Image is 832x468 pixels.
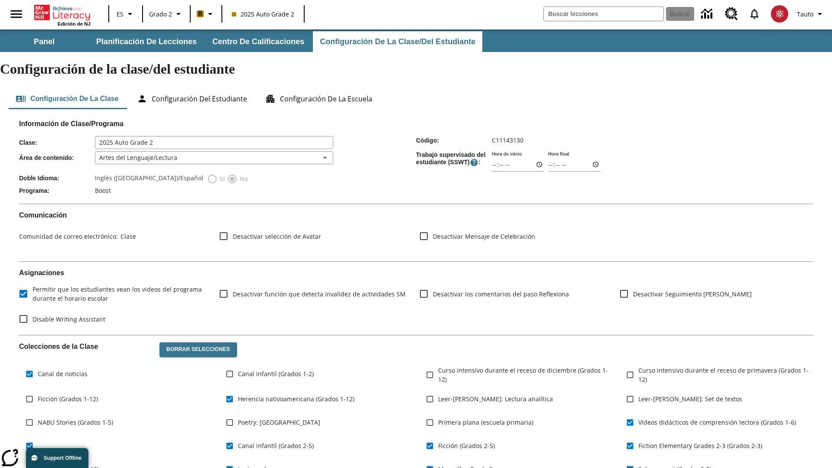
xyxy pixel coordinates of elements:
span: Permitir que los estudiantes vean los videos del programa durante el horario escolar [32,285,205,303]
span: Trabajo supervisado del estudiante (SSWT) : [416,151,492,167]
span: Videos didácticos de comprensión lectora (Grados 1-6) [638,418,796,427]
span: No [237,174,248,183]
button: Support Offline [26,448,88,468]
span: Leer-[PERSON_NAME]: Set de textos [638,394,742,403]
span: Canal infantil (Grados 1-2) [238,369,314,378]
span: Support Offline [44,455,81,461]
div: Comunicación [19,211,813,254]
button: Configuración de la clase [9,88,126,109]
span: Programa : [19,187,95,194]
span: C11143130 [492,136,523,144]
div: Asignaciones [19,269,813,328]
span: Herencia nativoamericana (Grados 1-12) [238,394,354,403]
button: El Tiempo Supervisado de Trabajo Estudiantil es el período durante el cual los estudiantes pueden... [470,158,478,167]
label: Hora final [548,150,569,157]
span: Canal infantil (Grados 2-5) [238,441,314,450]
button: Grado: Grado 2, Elige un grado [146,6,187,22]
button: Configuración de la clase/del estudiante [313,31,482,52]
button: Lenguaje: ES, Selecciona un idioma [112,6,140,22]
button: Configuración del estudiante [130,88,254,109]
span: Clase [118,232,136,240]
img: avatar image [771,5,788,23]
button: Centro de calificaciones [205,31,311,52]
span: Doble Idioma : [19,175,95,182]
a: Centro de recursos, Se abrirá en una pestaña nueva. [720,2,743,26]
button: Perfil/Configuración [793,6,829,22]
button: Panel [1,31,88,52]
a: Notificaciones [743,3,766,25]
span: Desactivar función que detecta invalidez de actividades SM [233,289,406,299]
span: Código : [416,137,492,144]
div: Portada [34,3,91,26]
h2: Colecciones de la Clase [19,342,153,351]
span: Canal de noticias [38,369,88,378]
h2: Asignaciones [19,269,813,277]
span: Grado 2 [149,10,172,19]
span: Poetry: [GEOGRAPHIC_DATA] [238,418,320,427]
span: Disable Writing Assistant [32,315,105,324]
button: Planificación de lecciones [89,31,204,52]
label: Inglés ([GEOGRAPHIC_DATA])/Español [95,174,203,184]
label: Hora de inicio [492,150,522,157]
div: Artes del Lenguaje/Lectura [95,151,333,164]
span: Edición de NJ [58,21,91,26]
button: Abrir el menú lateral [3,1,29,27]
span: Leer-[PERSON_NAME]: Lectura analítica [438,394,553,403]
h2: Comunicación [19,211,813,219]
button: Configuración de la escuela [258,88,379,109]
div: Configuración de la clase/del estudiante [9,88,823,109]
button: Borrar selecciones [159,342,237,357]
button: Boost El color de la clase es anaranjado claro. Cambiar el color de la clase. [193,6,219,22]
input: Clase [95,136,333,149]
span: Desactivar los comentarios del paso Reflexiona [433,289,569,299]
a: Centro de información [696,2,720,26]
span: Fiction Elementary Grades 2-3 (Grados 2-3) [638,441,762,450]
h2: Información de Clase/Programa [19,120,813,128]
button: Escoja un nuevo avatar [766,3,793,25]
span: Área de contenido : [19,154,95,161]
span: 2025 Auto Grade 2 [232,10,294,19]
div: Información de Clase/Programa [19,128,813,197]
span: Desactivar Mensaje de Celebración [433,232,535,241]
span: Clase : [19,139,95,146]
span: Primera plana (escuela primaria) [438,418,533,427]
span: Ficción (Grados 1-12) [38,394,98,403]
span: Desactivar Seguimiento [PERSON_NAME] [633,289,752,299]
span: Ficción (Grados 2-5) [438,441,495,450]
span: ES [117,10,123,19]
a: Portada [34,4,91,21]
span: Boost [95,186,111,195]
span: Sí [218,174,225,183]
span: Curso intensivo durante el receso de primavera (Grados 1-12) [638,366,813,384]
span: Tauto [797,10,813,19]
span: NABU Stories (Grados 1-5) [38,418,113,427]
span: Curso intensivo durante el receso de diciembre (Grados 1-12) [438,366,613,384]
span: Comunidad de correo electrónico : [19,232,118,240]
input: Buscar campo [544,7,663,21]
span: Desactivar selección de Avatar [233,232,321,241]
span: B [198,8,202,19]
